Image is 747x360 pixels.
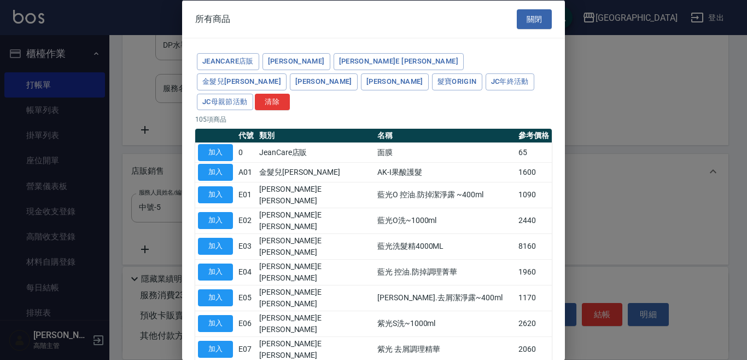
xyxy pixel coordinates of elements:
[375,285,516,311] td: [PERSON_NAME].去屑潔淨露~400ml
[198,341,233,358] button: 加入
[195,115,552,124] p: 105 項商品
[375,208,516,233] td: 藍光O洗~1000ml
[256,233,375,259] td: [PERSON_NAME]E [PERSON_NAME]
[375,182,516,208] td: 藍光O 控油.防掉潔淨露 ~400ml
[516,233,552,259] td: 8160
[516,285,552,311] td: 1170
[256,259,375,285] td: [PERSON_NAME]E [PERSON_NAME]
[198,186,233,203] button: 加入
[375,259,516,285] td: 藍光 控油.防掉調理菁華
[256,182,375,208] td: [PERSON_NAME]E [PERSON_NAME]
[256,311,375,336] td: [PERSON_NAME]E [PERSON_NAME]
[198,289,233,306] button: 加入
[256,285,375,311] td: [PERSON_NAME]E [PERSON_NAME]
[516,311,552,336] td: 2620
[375,233,516,259] td: 藍光洗髮精4000ML
[197,53,259,70] button: JeanCare店販
[236,233,256,259] td: E03
[197,93,253,110] button: JC母親節活動
[236,142,256,162] td: 0
[375,311,516,336] td: 紫光S洗~1000ml
[236,208,256,233] td: E02
[516,259,552,285] td: 1960
[375,142,516,162] td: 面膜
[236,285,256,311] td: E05
[195,13,230,24] span: 所有商品
[516,142,552,162] td: 65
[236,129,256,143] th: 代號
[256,142,375,162] td: JeanCare店販
[290,73,358,90] button: [PERSON_NAME]
[516,162,552,182] td: 1600
[198,212,233,229] button: 加入
[236,162,256,182] td: A01
[361,73,429,90] button: [PERSON_NAME]
[256,162,375,182] td: 金髮兒[PERSON_NAME]
[262,53,330,70] button: [PERSON_NAME]
[236,259,256,285] td: E04
[198,315,233,332] button: 加入
[432,73,482,90] button: 髮寶Origin
[256,208,375,233] td: [PERSON_NAME]E [PERSON_NAME]
[375,129,516,143] th: 名稱
[236,311,256,336] td: E06
[375,162,516,182] td: AK-I果酸護髮
[197,73,287,90] button: 金髮兒[PERSON_NAME]
[198,164,233,181] button: 加入
[256,129,375,143] th: 類別
[516,129,552,143] th: 參考價格
[255,93,290,110] button: 清除
[198,238,233,255] button: 加入
[198,264,233,281] button: 加入
[236,182,256,208] td: E01
[516,182,552,208] td: 1090
[517,9,552,29] button: 關閉
[516,208,552,233] td: 2440
[334,53,464,70] button: [PERSON_NAME]E [PERSON_NAME]
[198,144,233,161] button: 加入
[486,73,534,90] button: JC年終活動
